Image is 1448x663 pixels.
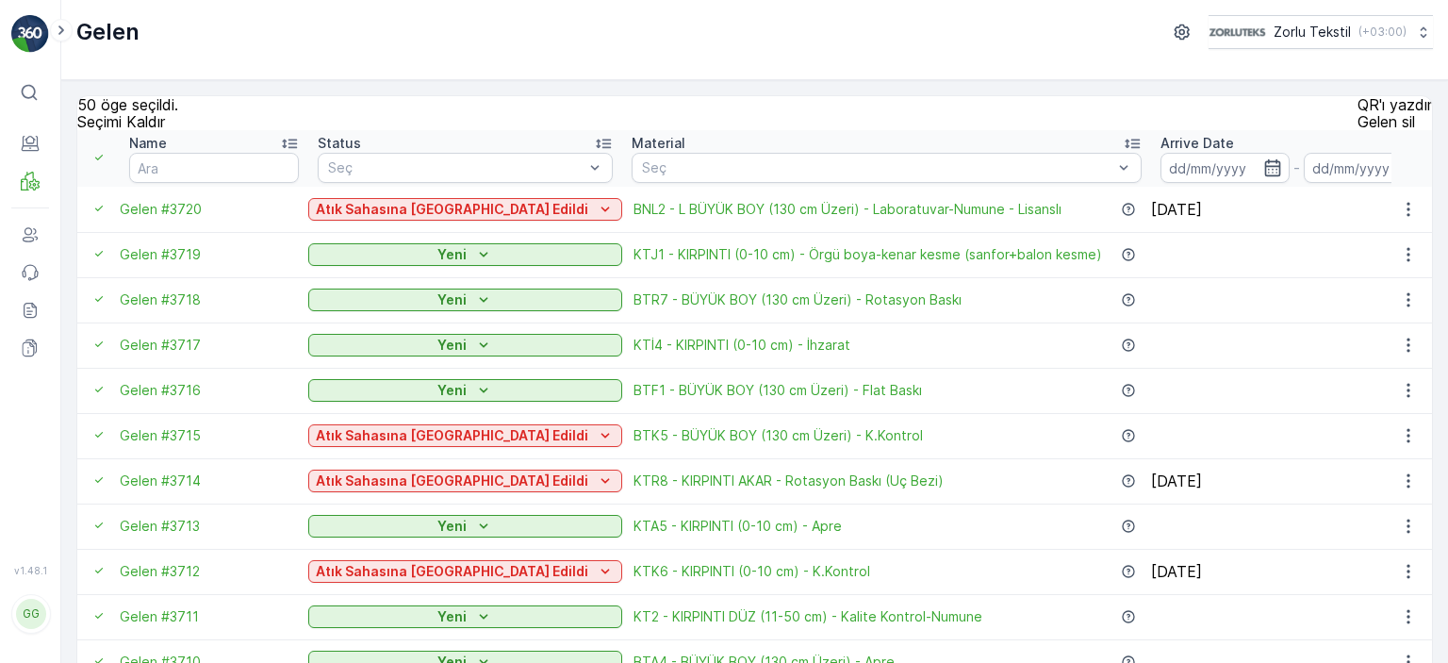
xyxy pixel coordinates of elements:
p: Gelen #3701 [676,16,768,39]
div: Toggle Row Selected [92,427,106,444]
button: Yeni [308,334,622,356]
a: Gelen #3718 [120,290,308,309]
span: Name : [16,309,62,325]
a: Gelen #3720 [120,200,308,219]
p: Yeni [437,290,467,309]
p: ( +03:00 ) [1358,25,1407,40]
div: Toggle Row Selected [92,291,106,308]
p: Seç [328,158,584,177]
img: 6-1-9-3_wQBzyll.png [1209,22,1266,42]
button: Atık Sahasına Kabul Edildi [308,424,622,447]
span: UDP1 - ÜSTÜBÜ - Örgü Bobin Sonu/Hatalı sağma Firesi [119,372,473,388]
span: Gelen #3711 [120,607,308,626]
a: BTR7 - BÜYÜK BOY (130 cm Üzeri) - Rotasyon Baskı [633,290,962,309]
span: BTF1 - BÜYÜK BOY (130 cm Üzeri) - Flat Baskı [633,381,922,400]
span: 0 kg [94,434,123,450]
button: Yeni [308,605,622,628]
span: v 1.48.1 [11,565,49,576]
span: Gelen #3701 [62,309,144,325]
button: Yeni [308,243,622,266]
p: Yeni [437,336,467,355]
span: Malzeme Türü : [16,372,119,388]
a: Gelen #3712 [120,562,308,581]
div: Toggle Row Selected [92,337,106,354]
button: Zorlu Tekstil(+03:00) [1209,15,1433,49]
button: GG [11,580,49,648]
p: - [1293,157,1300,179]
p: Arrive Date [1160,134,1234,153]
p: Status [318,134,361,153]
p: Yeni [437,381,467,400]
a: KTR8 - KIRPINTI AKAR - Rotasyon Baskı (Uç Bezi) [633,472,944,490]
a: KTA5 - KIRPINTI (0-10 cm) - Apre [633,517,842,536]
p: Atık Sahasına [GEOGRAPHIC_DATA] Edildi [316,426,588,445]
p: Gelen [76,17,140,47]
a: Gelen #3719 [120,245,308,264]
button: Atık Sahasına Kabul Edildi [308,198,622,221]
img: logo [11,15,49,53]
div: Toggle Row Selected [92,563,106,580]
div: GG [16,599,46,629]
button: Yeni [308,515,622,538]
a: KT2 - KIRPINTI DÜZ (11-50 cm) - Kalite Kontrol-Numune [633,607,982,626]
button: Atık Sahasına Kabul Edildi [308,470,622,492]
p: Material [632,134,685,153]
span: İlk Ağırlık : [16,340,83,356]
input: dd/mm/yyyy [1160,153,1290,183]
a: BNL2 - L BÜYÜK BOY (130 cm Üzeri) - Laboratuvar-Numune - Lisanslı [633,200,1061,219]
a: KTJ1 - KIRPINTI (0-10 cm) - Örgü boya-kenar kesme (sanfor+balon kesme) [633,245,1102,264]
div: Toggle Row Selected [92,246,106,263]
input: dd/mm/yyyy [1304,153,1433,183]
p: Gelen sil [1357,113,1432,130]
p: Seç [642,158,1112,177]
p: Yeni [437,607,467,626]
a: Gelen #3716 [120,381,308,400]
span: 0 kg [88,403,116,419]
span: Net Tutar : [16,403,88,419]
p: Yeni [437,245,467,264]
a: Gelen #3715 [120,426,308,445]
a: KTK6 - KIRPINTI (0-10 cm) - K.Kontrol [633,562,870,581]
td: [DATE] [1151,458,1441,504]
button: Atık Sahasına Kabul Edildi [308,560,622,583]
div: Toggle Row Selected [92,201,106,218]
a: Gelen #3713 [120,517,308,536]
button: Yeni [308,379,622,402]
p: Atık Sahasına [GEOGRAPHIC_DATA] Edildi [316,472,588,490]
button: Yeni [308,289,622,311]
p: Zorlu Tekstil [1274,23,1351,41]
p: Atık Sahasına [GEOGRAPHIC_DATA] Edildi [316,200,588,219]
p: Atık Sahasına [GEOGRAPHIC_DATA] Edildi [316,562,588,581]
td: [DATE] [1151,187,1441,232]
input: Ara [129,153,299,183]
div: Toggle Row Selected [92,608,106,625]
a: Gelen #3717 [120,336,308,355]
span: Son Ağırlık : [16,434,94,450]
p: Yeni [437,517,467,536]
a: KTİ4 - KIRPINTI (0-10 cm) - İhzarat [633,336,850,355]
a: BTK5 - BÜYÜK BOY (130 cm Üzeri) - K.Kontrol [633,426,923,445]
td: [DATE] [1151,549,1441,594]
p: 50 öge seçildi. [77,96,178,113]
span: 0 kg [83,340,111,356]
div: Toggle Row Selected [92,472,106,489]
a: Gelen #3714 [120,472,308,490]
div: Toggle Row Selected [92,518,106,535]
